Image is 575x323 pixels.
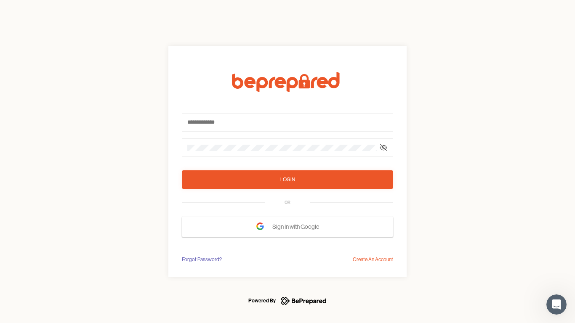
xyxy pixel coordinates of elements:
button: Sign In with Google [182,217,393,237]
div: Forgot Password? [182,255,222,264]
div: Create An Account [353,255,393,264]
div: OR [285,199,290,206]
div: Powered By [248,296,276,306]
iframe: Intercom live chat [546,294,567,315]
span: Sign In with Google [272,219,323,234]
button: Login [182,170,393,189]
div: Login [280,175,295,184]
